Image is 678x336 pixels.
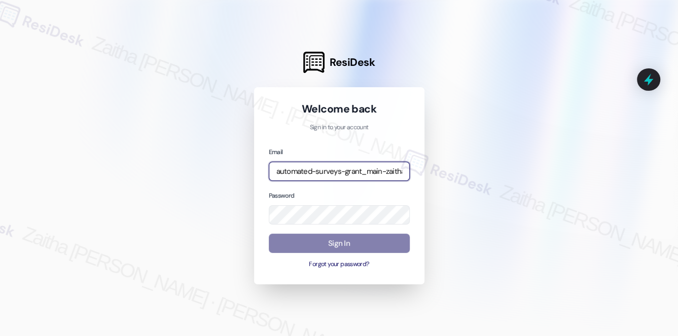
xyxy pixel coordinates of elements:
input: name@example.com [269,162,410,181]
h1: Welcome back [269,102,410,116]
label: Password [269,192,295,200]
label: Email [269,148,283,156]
span: ResiDesk [330,55,375,69]
p: Sign in to your account [269,123,410,132]
img: ResiDesk Logo [303,52,325,73]
button: Forgot your password? [269,260,410,269]
button: Sign In [269,234,410,253]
